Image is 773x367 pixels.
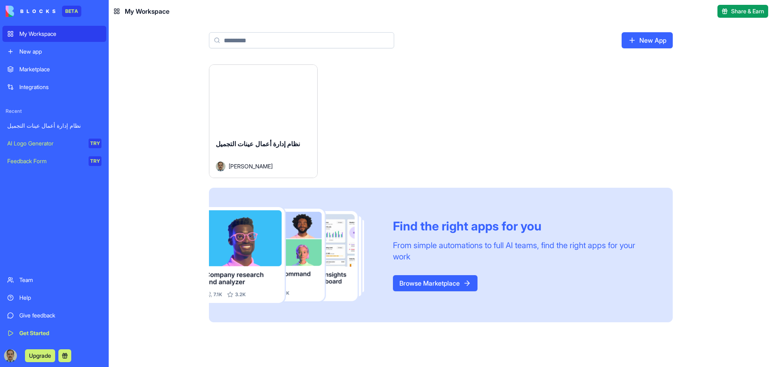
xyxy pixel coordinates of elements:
[393,275,477,291] a: Browse Marketplace
[393,219,653,233] div: Find the right apps for you
[2,290,106,306] a: Help
[62,6,81,17] div: BETA
[125,6,169,16] span: My Workspace
[19,311,101,319] div: Give feedback
[2,44,106,60] a: New app
[89,139,101,148] div: TRY
[25,351,55,359] a: Upgrade
[7,157,83,165] div: Feedback Form
[2,61,106,77] a: Marketplace
[2,272,106,288] a: Team
[19,30,101,38] div: My Workspace
[19,276,101,284] div: Team
[7,122,101,130] div: نظام إدارة أعمال عينات التجميل
[209,64,318,178] a: نظام إدارة أعمال عينات التجميلAvatar[PERSON_NAME]
[7,139,83,147] div: AI Logo Generator
[229,162,273,170] span: [PERSON_NAME]
[216,162,225,171] img: Avatar
[2,108,106,114] span: Recent
[19,65,101,73] div: Marketplace
[393,240,653,262] div: From simple automations to full AI teams, find the right apps for your work
[89,156,101,166] div: TRY
[4,349,17,362] img: ACg8ocJstEVx5blCdnX7iWHAVdMll2db82m42Lu2_vTROfuRQyFZaD7gpA=s96-c
[19,48,101,56] div: New app
[25,349,55,362] button: Upgrade
[19,329,101,337] div: Get Started
[19,294,101,302] div: Help
[731,7,764,15] span: Share & Earn
[6,6,56,17] img: logo
[2,153,106,169] a: Feedback FormTRY
[2,79,106,95] a: Integrations
[2,307,106,323] a: Give feedback
[2,135,106,151] a: AI Logo GeneratorTRY
[622,32,673,48] a: New App
[209,207,380,303] img: Frame_181_egmpey.png
[19,83,101,91] div: Integrations
[2,325,106,341] a: Get Started
[2,26,106,42] a: My Workspace
[216,140,300,148] span: نظام إدارة أعمال عينات التجميل
[717,5,768,18] button: Share & Earn
[6,6,81,17] a: BETA
[2,118,106,134] a: نظام إدارة أعمال عينات التجميل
